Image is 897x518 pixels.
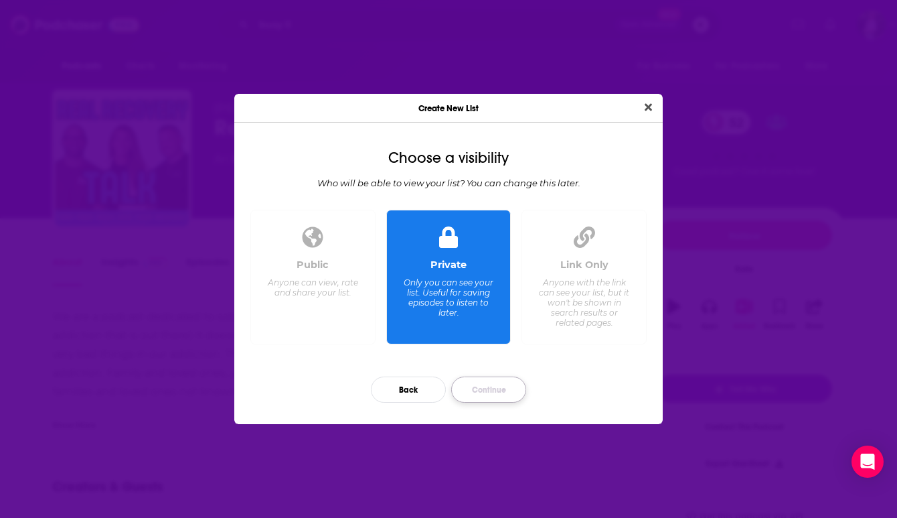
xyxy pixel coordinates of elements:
[234,94,663,123] div: Create New List
[851,446,884,478] div: Open Intercom Messenger
[402,277,494,318] div: Only you can see your list. Useful for saving episodes to listen to later.
[245,149,652,167] div: Choose a visibility
[538,277,630,328] div: Anyone with the link can see your list, but it won't be shown in search results or related pages.
[267,277,359,298] div: Anyone can view, rate and share your list.
[560,259,608,271] div: Link Only
[430,259,467,271] div: Private
[371,377,446,403] button: Back
[639,99,657,116] button: Close
[245,178,652,188] div: Who will be able to view your list? You can change this later.
[451,377,526,403] button: Continue
[297,259,329,271] div: Public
